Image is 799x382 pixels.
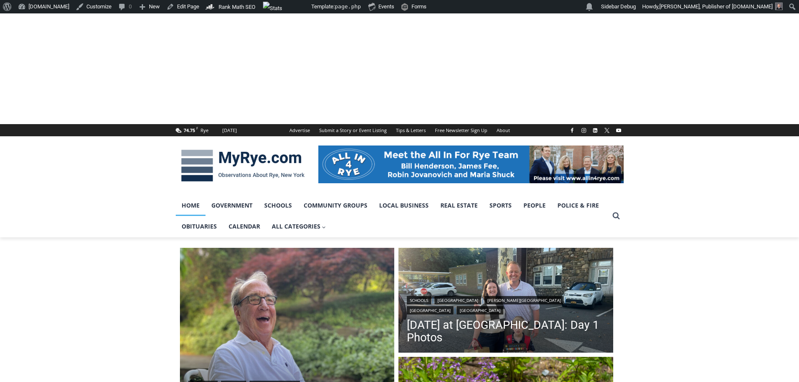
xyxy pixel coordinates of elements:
div: | | | | [407,294,605,314]
a: Local Business [373,195,435,216]
a: [DATE] at [GEOGRAPHIC_DATA]: Day 1 Photos [407,319,605,344]
a: YouTube [614,125,624,135]
a: Calendar [223,216,266,237]
a: Advertise [285,124,315,136]
span: page.php [335,3,361,10]
a: Free Newsletter Sign Up [430,124,492,136]
span: F [196,126,198,130]
a: All Categories [266,216,332,237]
a: People [518,195,552,216]
a: Home [176,195,206,216]
img: MyRye.com [176,144,310,187]
img: All in for Rye [318,146,624,183]
a: Submit a Story or Event Listing [315,124,391,136]
a: Instagram [579,125,589,135]
span: All Categories [272,222,326,231]
div: [DATE] [222,127,237,134]
button: View Search Form [609,208,624,223]
span: 74.75 [184,127,195,133]
a: [GEOGRAPHIC_DATA] [435,296,481,304]
a: Sports [484,195,518,216]
a: [GEOGRAPHIC_DATA] [457,306,503,314]
a: Community Groups [298,195,373,216]
a: Schools [407,296,431,304]
img: Views over 48 hours. Click for more Jetpack Stats. [263,2,310,12]
a: Linkedin [590,125,600,135]
a: Police & Fire [552,195,605,216]
a: [PERSON_NAME][GEOGRAPHIC_DATA] [484,296,564,304]
a: Tips & Letters [391,124,430,136]
a: Schools [258,195,298,216]
a: Real Estate [435,195,484,216]
a: X [602,125,612,135]
nav: Primary Navigation [176,195,609,237]
div: Rye [200,127,208,134]
a: Obituaries [176,216,223,237]
a: Read More First Day of School at Rye City Schools: Day 1 Photos [398,248,613,355]
a: Facebook [567,125,577,135]
span: Rank Math SEO [219,4,255,10]
img: (PHOTO: Henry arrived for his first day of Kindergarten at Midland Elementary School. He likes cu... [398,248,613,355]
a: About [492,124,515,136]
nav: Secondary Navigation [285,124,515,136]
span: [PERSON_NAME], Publisher of [DOMAIN_NAME] [659,3,773,10]
a: Government [206,195,258,216]
a: [GEOGRAPHIC_DATA] [407,306,453,314]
